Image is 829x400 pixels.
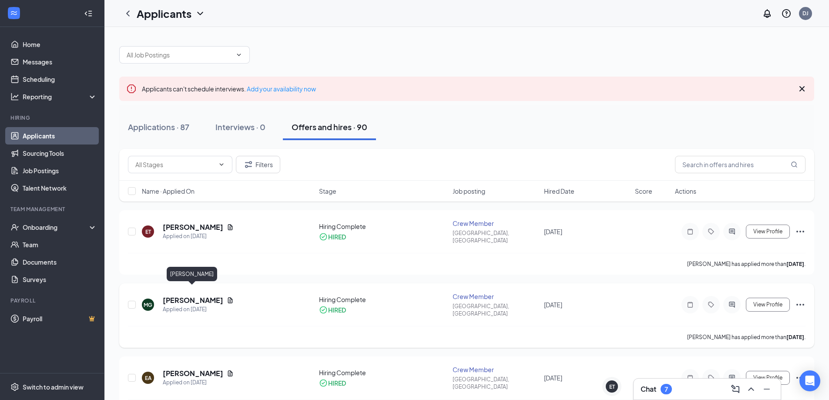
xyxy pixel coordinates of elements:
a: Surveys [23,271,97,288]
div: ET [609,383,615,390]
button: View Profile [746,298,790,312]
div: DJ [802,10,809,17]
span: Job posting [453,187,485,195]
span: View Profile [753,375,782,381]
svg: Tag [706,374,716,381]
svg: ChevronUp [746,384,756,394]
span: Name · Applied On [142,187,195,195]
svg: WorkstreamLogo [10,9,18,17]
button: View Profile [746,371,790,385]
svg: MagnifyingGlass [791,161,798,168]
svg: Error [126,84,137,94]
svg: Tag [706,301,716,308]
svg: ChevronDown [218,161,225,168]
a: Add your availability now [247,85,316,93]
a: Home [23,36,97,53]
div: Hiring Complete [319,222,448,231]
svg: Cross [797,84,807,94]
span: [DATE] [544,301,562,309]
svg: ActiveChat [727,374,737,381]
button: Filter Filters [236,156,280,173]
div: Hiring [10,114,95,121]
div: Payroll [10,297,95,304]
h5: [PERSON_NAME] [163,369,223,378]
input: All Job Postings [127,50,232,60]
button: ChevronUp [744,382,758,396]
span: Hired Date [544,187,574,195]
span: Applicants can't schedule interviews. [142,85,316,93]
span: View Profile [753,302,782,308]
div: Applied on [DATE] [163,378,234,387]
svg: ChevronLeft [123,8,133,19]
svg: Document [227,297,234,304]
button: Minimize [760,382,774,396]
svg: Filter [243,159,254,170]
svg: Tag [706,228,716,235]
svg: UserCheck [10,223,19,232]
div: [GEOGRAPHIC_DATA], [GEOGRAPHIC_DATA] [453,376,538,390]
a: Scheduling [23,71,97,88]
svg: CheckmarkCircle [319,379,328,387]
span: View Profile [753,229,782,235]
b: [DATE] [786,261,804,267]
h5: [PERSON_NAME] [163,222,223,232]
div: HIRED [328,232,346,241]
p: [PERSON_NAME] has applied more than . [687,260,806,268]
p: [PERSON_NAME] has applied more than . [687,333,806,341]
svg: ActiveChat [727,228,737,235]
div: EA [145,374,151,382]
svg: Ellipses [795,299,806,310]
svg: Ellipses [795,226,806,237]
a: Documents [23,253,97,271]
div: Offers and hires · 90 [292,121,367,132]
div: Onboarding [23,223,90,232]
h3: Chat [641,384,656,394]
svg: Note [685,228,695,235]
svg: ActiveChat [727,301,737,308]
input: Search in offers and hires [675,156,806,173]
span: [DATE] [544,228,562,235]
svg: ChevronDown [195,8,205,19]
svg: CheckmarkCircle [319,306,328,314]
span: Actions [675,187,696,195]
svg: QuestionInfo [781,8,792,19]
div: Crew Member [453,292,538,301]
a: Sourcing Tools [23,145,97,162]
svg: Document [227,224,234,231]
a: Messages [23,53,97,71]
svg: CheckmarkCircle [319,232,328,241]
h1: Applicants [137,6,191,21]
span: Stage [319,187,336,195]
div: Applications · 87 [128,121,189,132]
span: Score [635,187,652,195]
div: [GEOGRAPHIC_DATA], [GEOGRAPHIC_DATA] [453,229,538,244]
div: Hiring Complete [319,368,448,377]
div: Crew Member [453,219,538,228]
svg: Notifications [762,8,772,19]
svg: ComposeMessage [730,384,741,394]
div: Crew Member [453,365,538,374]
div: Switch to admin view [23,383,84,391]
div: Applied on [DATE] [163,232,234,241]
div: Applied on [DATE] [163,305,234,314]
div: [PERSON_NAME] [167,267,217,281]
a: Applicants [23,127,97,145]
svg: Document [227,370,234,377]
div: HIRED [328,306,346,314]
b: [DATE] [786,334,804,340]
svg: Note [685,374,695,381]
div: Open Intercom Messenger [799,370,820,391]
div: 7 [665,386,668,393]
svg: ChevronDown [235,51,242,58]
a: Team [23,236,97,253]
span: [DATE] [544,374,562,382]
svg: Analysis [10,92,19,101]
svg: Collapse [84,9,93,18]
svg: Minimize [762,384,772,394]
div: Team Management [10,205,95,213]
button: View Profile [746,225,790,239]
input: All Stages [135,160,215,169]
div: Reporting [23,92,97,101]
div: Hiring Complete [319,295,448,304]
